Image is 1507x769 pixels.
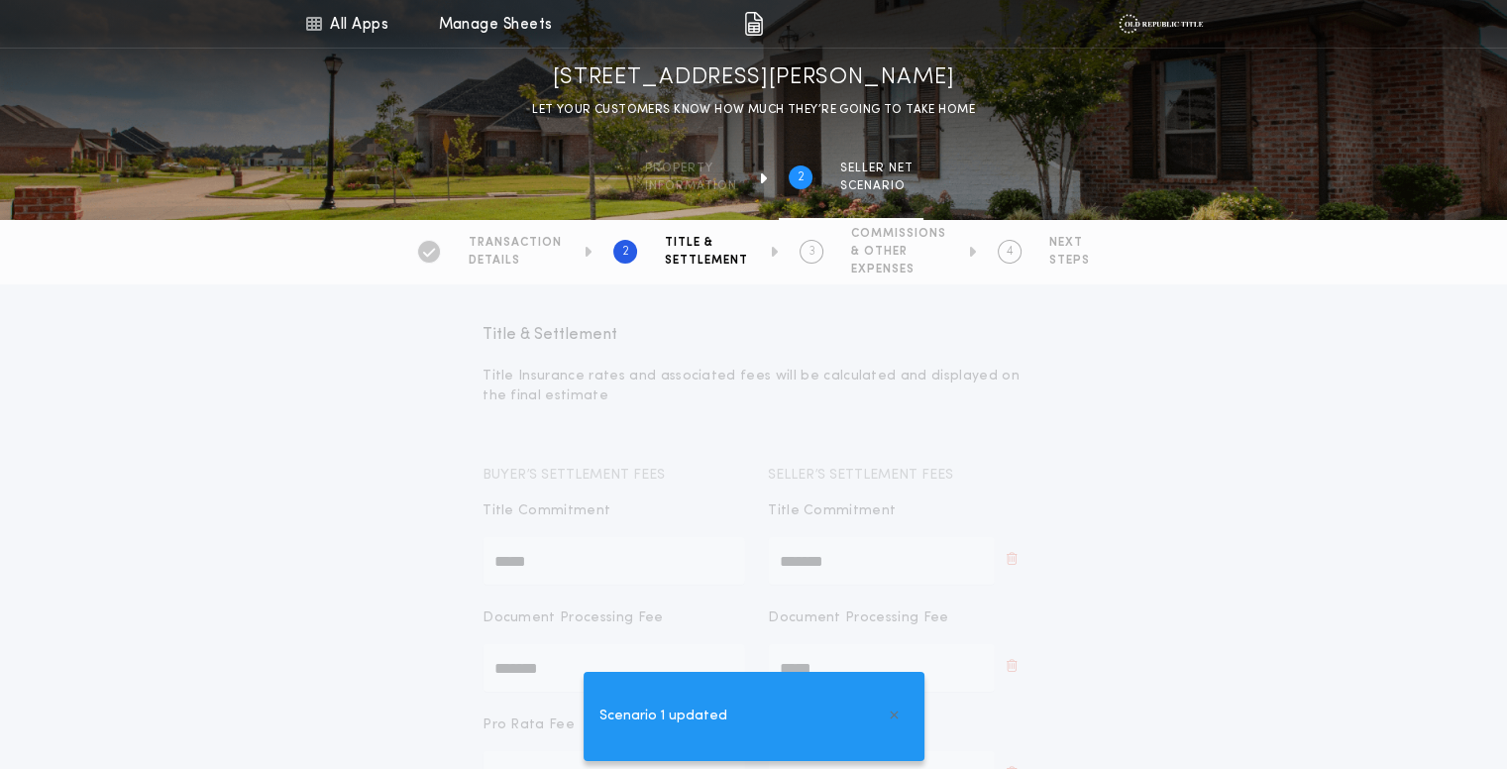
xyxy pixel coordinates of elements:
[808,244,815,260] h2: 3
[768,644,994,692] input: Document Processing Fee
[622,244,629,260] h2: 2
[851,262,946,277] span: EXPENSES
[599,706,727,727] span: Scenario 1 updated
[798,169,805,185] h2: 2
[645,161,737,176] span: Property
[768,501,896,521] p: Title Commitment
[483,501,610,521] p: Title Commitment
[1049,235,1090,251] span: NEXT
[483,537,744,585] input: Title Commitment
[1049,253,1090,269] span: STEPS
[840,178,914,194] span: SCENARIO
[469,253,562,269] span: DETAILS
[483,323,1029,347] p: Title & Settlement
[768,608,948,628] p: Document Processing Fee
[840,161,914,176] span: SELLER NET
[483,608,663,628] p: Document Processing Fee
[1007,244,1014,260] h2: 4
[744,12,763,36] img: img
[1119,14,1203,34] img: vs-icon
[768,466,1029,486] p: Seller’s Settlement Fees
[768,537,994,585] input: Title Commitment
[483,466,744,486] p: Buyer’s Settlement Fees
[483,644,744,692] input: Document Processing Fee
[469,235,562,251] span: TRANSACTION
[483,367,1029,406] h1: Title Insurance rates and associated fees will be calculated and displayed on the final estimate
[665,235,748,251] span: TITLE &
[532,100,975,120] p: LET YOUR CUSTOMERS KNOW HOW MUCH THEY’RE GOING TO TAKE HOME
[851,226,946,242] span: COMMISSIONS
[645,178,737,194] span: information
[665,253,748,269] span: SETTLEMENT
[553,62,955,94] h1: [STREET_ADDRESS][PERSON_NAME]
[851,244,946,260] span: & OTHER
